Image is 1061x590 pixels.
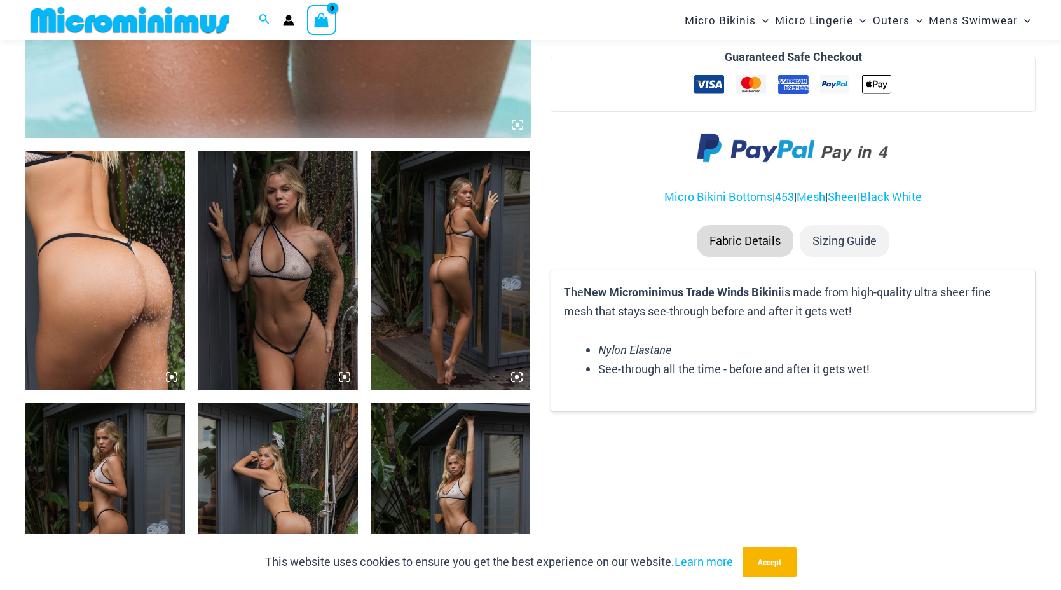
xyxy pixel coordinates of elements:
[756,4,769,36] span: Menu Toggle
[697,225,793,257] li: Fabric Details
[720,48,867,67] legend: Guaranteed Safe Checkout
[259,12,270,29] a: Search icon link
[598,360,1022,379] li: See-through all the time - before and after it gets wet!
[1018,4,1030,36] span: Menu Toggle
[910,4,922,36] span: Menu Toggle
[681,4,772,36] a: Micro BikinisMenu ToggleMenu Toggle
[873,4,910,36] span: Outers
[853,4,866,36] span: Menu Toggle
[584,284,781,299] b: New Microminimus Trade Winds Bikini
[564,283,1022,320] p: The is made from high-quality ultra sheer fine mesh that stays see-through before and after it ge...
[674,554,733,569] a: Learn more
[860,189,889,204] a: Black
[743,547,797,577] button: Accept
[775,4,853,36] span: Micro Lingerie
[25,151,185,390] img: Trade Winds Ivory/Ink 384 Top 453 Micro
[307,5,336,34] a: View Shopping Cart, empty
[598,342,671,357] em: Nylon Elastane
[828,189,858,204] a: Sheer
[265,552,733,572] p: This website uses cookies to ensure you get the best experience on our website.
[551,188,1036,207] p: | | | |
[926,4,1034,36] a: Mens SwimwearMenu ToggleMenu Toggle
[680,2,1036,38] nav: Site Navigation
[664,189,772,204] a: Micro Bikini Bottoms
[775,189,794,204] a: 453
[198,151,357,390] img: Trade Winds Ivory/Ink 384 Top 453 Micro
[371,151,530,390] img: Trade Winds Ivory/Ink 384 Top 453 Micro
[772,4,869,36] a: Micro LingerieMenu ToggleMenu Toggle
[797,189,825,204] a: Mesh
[892,189,922,204] a: White
[685,4,756,36] span: Micro Bikinis
[929,4,1018,36] span: Mens Swimwear
[25,6,235,34] img: MM SHOP LOGO FLAT
[870,4,926,36] a: OutersMenu ToggleMenu Toggle
[800,225,889,257] li: Sizing Guide
[283,15,294,26] a: Account icon link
